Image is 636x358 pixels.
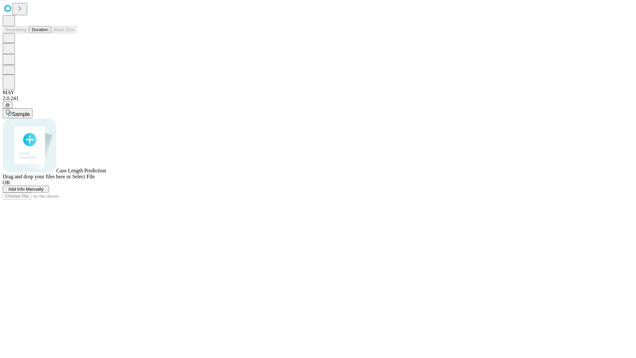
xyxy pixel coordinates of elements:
[8,187,44,192] span: Add Info Manually
[51,26,77,33] button: Block Size
[3,108,32,118] button: Sample
[3,180,10,185] span: OR
[12,111,30,117] span: Sample
[3,186,49,193] button: Add Info Manually
[5,102,10,107] span: @
[29,26,51,33] button: Duration
[3,26,29,33] button: Smoothing
[3,95,633,101] div: 2.0.241
[3,174,71,179] span: Drag and drop your files here or
[3,101,13,108] button: @
[56,168,106,173] span: Case Length Prediction
[72,174,95,179] span: Select File
[3,89,633,95] div: MAY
